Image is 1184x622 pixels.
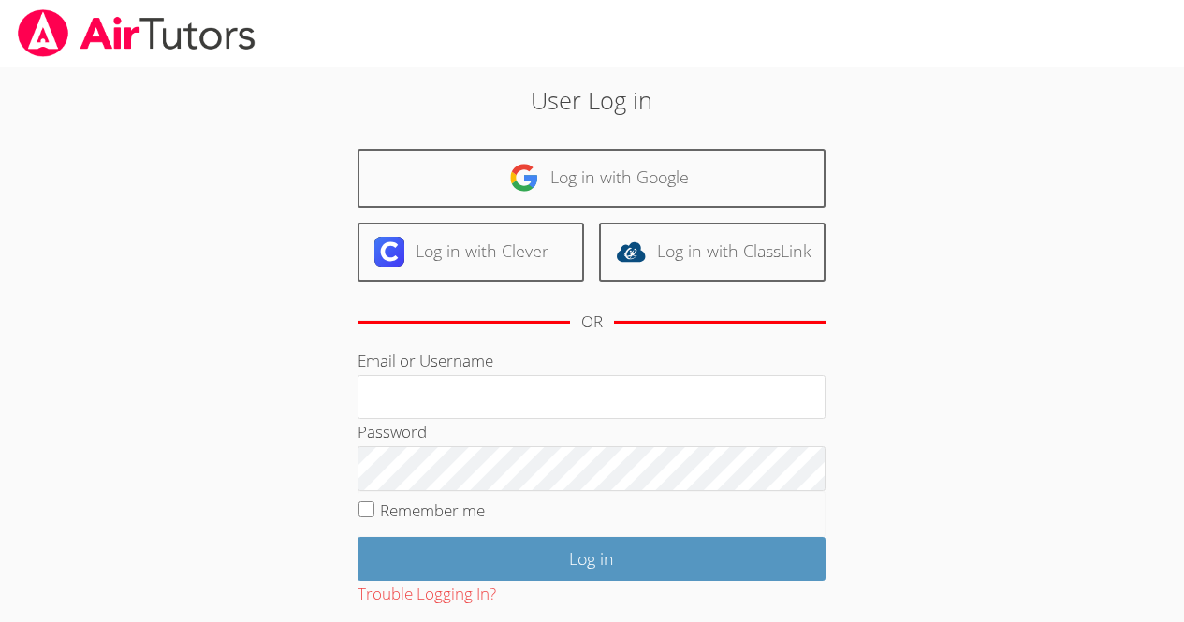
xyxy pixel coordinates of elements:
label: Email or Username [358,350,493,371]
img: airtutors_banner-c4298cdbf04f3fff15de1276eac7730deb9818008684d7c2e4769d2f7ddbe033.png [16,9,257,57]
div: OR [581,309,603,336]
img: clever-logo-6eab21bc6e7a338710f1a6ff85c0baf02591cd810cc4098c63d3a4b26e2feb20.svg [374,237,404,267]
button: Trouble Logging In? [358,581,496,608]
label: Remember me [380,499,485,521]
label: Password [358,421,427,442]
a: Log in with Google [358,149,826,208]
img: classlink-logo-d6bb404cc1216ec64c9a2012d9dc4662098be43eaf13dc465df04b49fa7ab582.svg [616,237,646,267]
input: Log in [358,537,826,581]
a: Log in with Clever [358,223,584,282]
h2: User Log in [272,82,912,118]
img: google-logo-50288ca7cdecda66e5e0955fdab243c47b7ad437acaf1139b6f446037453330a.svg [509,163,539,193]
a: Log in with ClassLink [599,223,826,282]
